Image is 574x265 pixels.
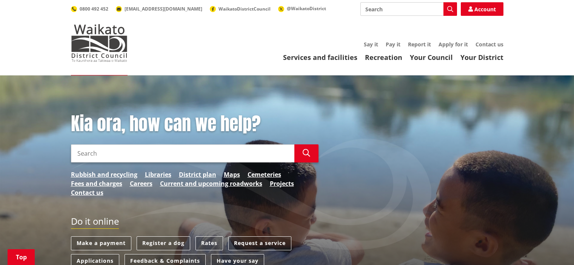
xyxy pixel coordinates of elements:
h1: Kia ora, how can we help? [71,113,319,135]
a: Your District [460,53,503,62]
a: Careers [130,179,152,188]
input: Search input [71,144,294,162]
a: [EMAIL_ADDRESS][DOMAIN_NAME] [116,6,202,12]
a: Rubbish and recycling [71,170,137,179]
a: Contact us [476,41,503,48]
a: Report it [408,41,431,48]
span: @WaikatoDistrict [287,5,326,12]
a: Register a dog [137,236,190,250]
a: Make a payment [71,236,131,250]
a: Top [8,249,35,265]
a: Services and facilities [283,53,357,62]
a: Rates [195,236,223,250]
a: Cemeteries [248,170,281,179]
a: Recreation [365,53,402,62]
a: Projects [270,179,294,188]
a: District plan [179,170,216,179]
a: Request a service [228,236,291,250]
img: Waikato District Council - Te Kaunihera aa Takiwaa o Waikato [71,24,128,62]
span: WaikatoDistrictCouncil [219,6,271,12]
a: WaikatoDistrictCouncil [210,6,271,12]
a: Pay it [386,41,400,48]
h2: Do it online [71,216,119,229]
a: Contact us [71,188,103,197]
a: Maps [224,170,240,179]
a: Current and upcoming roadworks [160,179,262,188]
span: 0800 492 452 [80,6,108,12]
a: 0800 492 452 [71,6,108,12]
a: Apply for it [439,41,468,48]
a: Say it [364,41,378,48]
input: Search input [360,2,457,16]
a: Fees and charges [71,179,122,188]
a: @WaikatoDistrict [278,5,326,12]
span: [EMAIL_ADDRESS][DOMAIN_NAME] [125,6,202,12]
a: Your Council [410,53,453,62]
a: Account [461,2,503,16]
a: Libraries [145,170,171,179]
